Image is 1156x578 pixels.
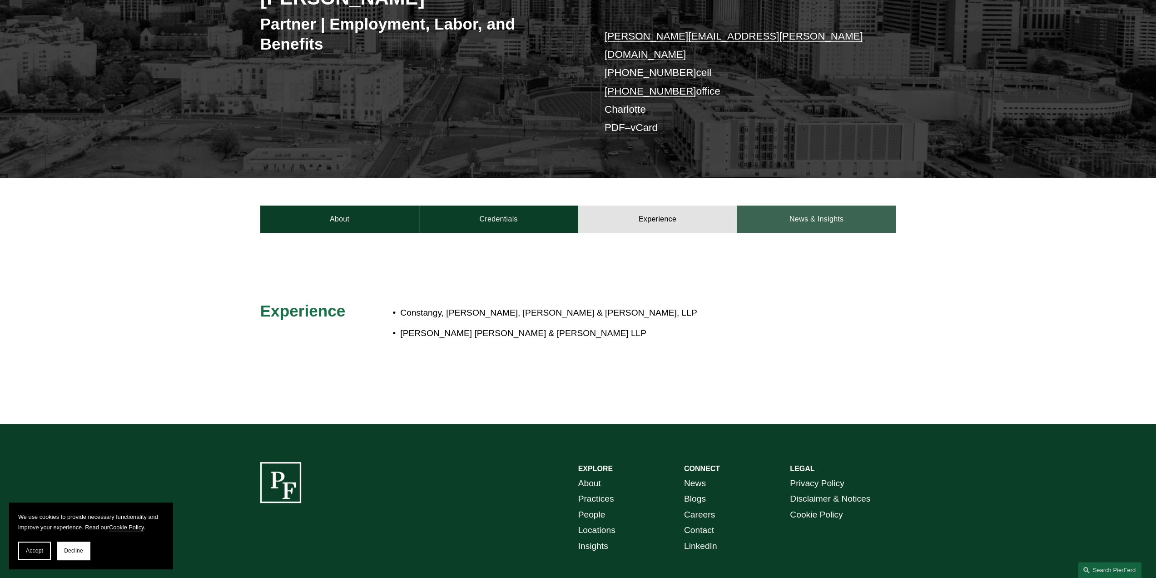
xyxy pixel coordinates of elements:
[578,507,605,523] a: People
[578,206,737,233] a: Experience
[684,538,717,554] a: LinkedIn
[790,507,843,523] a: Cookie Policy
[18,542,51,560] button: Accept
[57,542,90,560] button: Decline
[260,206,419,233] a: About
[790,465,814,472] strong: LEGAL
[64,548,83,554] span: Decline
[578,523,615,538] a: Locations
[684,465,720,472] strong: CONNECT
[26,548,43,554] span: Accept
[684,476,706,492] a: News
[684,507,715,523] a: Careers
[737,206,896,233] a: News & Insights
[605,30,863,60] a: [PERSON_NAME][EMAIL_ADDRESS][PERSON_NAME][DOMAIN_NAME]
[630,122,658,133] a: vCard
[1078,562,1141,578] a: Search this site
[605,85,696,97] a: [PHONE_NUMBER]
[9,503,173,569] section: Cookie banner
[260,302,346,320] span: Experience
[578,476,601,492] a: About
[400,305,816,321] p: Constangy, [PERSON_NAME], [PERSON_NAME] & [PERSON_NAME], LLP
[578,538,608,554] a: Insights
[790,476,844,492] a: Privacy Policy
[109,524,144,531] a: Cookie Policy
[684,523,714,538] a: Contact
[578,465,613,472] strong: EXPLORE
[400,326,816,342] p: [PERSON_NAME] [PERSON_NAME] & [PERSON_NAME] LLP
[260,14,578,54] h3: Partner | Employment, Labor, and Benefits
[18,512,164,533] p: We use cookies to provide necessary functionality and improve your experience. Read our .
[605,27,869,137] p: cell office Charlotte –
[605,67,696,78] a: [PHONE_NUMBER]
[790,491,870,507] a: Disclaimer & Notices
[419,206,578,233] a: Credentials
[684,491,706,507] a: Blogs
[605,122,625,133] a: PDF
[578,491,614,507] a: Practices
